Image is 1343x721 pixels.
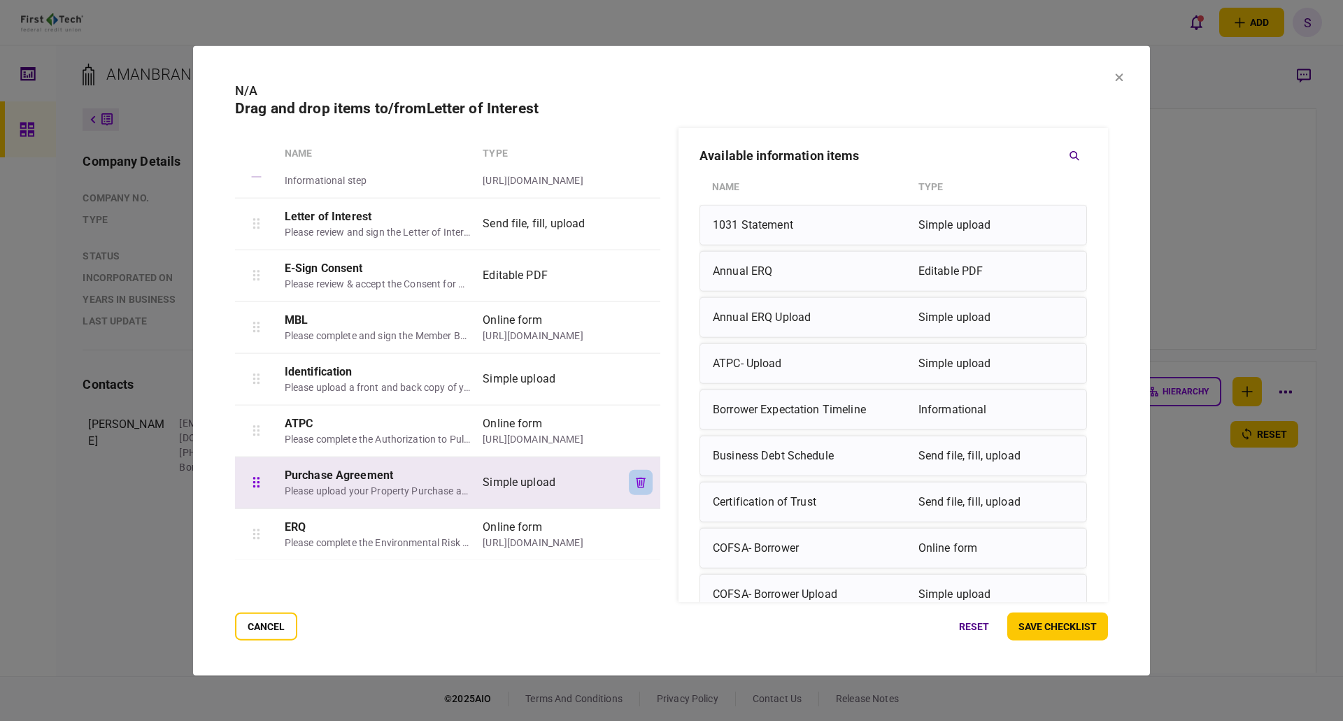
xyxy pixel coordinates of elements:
[918,395,1074,423] div: Informational
[285,259,471,276] div: E-Sign Consent
[699,435,1087,476] div: Business Debt ScheduleSend file, fill, upload
[1007,613,1108,641] button: save checklist
[235,99,1108,117] h2: Drag and drop items to/from Letter of Interest
[918,580,1074,608] div: Simple upload
[483,371,610,387] div: Simple upload
[285,363,471,380] div: Identification
[285,431,471,446] div: Please complete the Authorization to Pull Credit (ATPC). The form must be signed by all individua...
[918,349,1074,377] div: Simple upload
[483,267,610,284] div: Editable PDF
[483,173,610,187] div: [URL][DOMAIN_NAME]
[285,311,471,328] div: MBL
[713,395,911,423] div: Borrower Expectation Timeline
[712,175,911,199] div: Name
[918,487,1074,515] div: Send file, fill, upload
[713,534,911,562] div: COFSA- Borrower
[713,580,911,608] div: COFSA- Borrower Upload
[483,415,610,431] div: Online form
[285,483,471,498] div: Please upload your Property Purchase and Sales Agreement.
[699,149,860,162] h3: available information items
[483,535,610,550] div: [URL][DOMAIN_NAME]
[699,343,1087,383] div: ATPC- UploadSimple upload
[713,303,911,331] div: Annual ERQ Upload
[285,208,471,224] div: Letter of Interest
[699,481,1087,522] div: Certification of TrustSend file, fill, upload
[285,328,471,343] div: Please complete and sign the Member Business Loan Application (MBL). The form must be signed by B...
[285,415,471,431] div: ATPC
[699,389,1087,429] div: Borrower Expectation TimelineInformational
[483,145,610,160] div: Type
[483,518,610,535] div: Online form
[483,431,610,446] div: [URL][DOMAIN_NAME]
[713,441,911,469] div: Business Debt Schedule
[285,380,471,394] div: Please upload a front and back copy of your Driver's License. All authorized individual guarantor...
[483,311,610,328] div: Online form
[285,145,476,160] div: Name
[483,474,610,491] div: Simple upload
[699,250,1087,291] div: Annual ERQEditable PDF
[483,328,610,343] div: [URL][DOMAIN_NAME]
[918,441,1074,469] div: Send file, fill, upload
[285,276,471,291] div: Please review & accept the Consent for Use of Electronic Signature & Electronic Disclosures Agree...
[713,257,911,285] div: Annual ERQ
[699,573,1087,614] div: COFSA- Borrower UploadSimple upload
[699,204,1087,245] div: 1031 StatementSimple upload
[285,535,471,550] div: Please complete the Environmental Risk Questionnaire (ERQ) form in its entirety. The form must be...
[713,349,911,377] div: ATPC- Upload
[235,80,1108,99] div: N/A
[285,466,471,483] div: Purchase Agreement
[918,303,1074,331] div: Simple upload
[285,518,471,535] div: ERQ
[285,173,471,187] div: Informational step
[948,613,1000,641] button: reset
[699,527,1087,568] div: COFSA- BorrowerOnline form
[918,257,1074,285] div: Editable PDF
[918,534,1074,562] div: Online form
[713,210,911,238] div: 1031 Statement
[713,487,911,515] div: Certification of Trust
[699,297,1087,337] div: Annual ERQ UploadSimple upload
[483,215,610,232] div: Send file, fill, upload
[235,613,297,641] button: cancel
[918,175,1074,199] div: Type
[285,224,471,239] div: Please review and sign the Letter of Interest.
[918,210,1074,238] div: Simple upload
